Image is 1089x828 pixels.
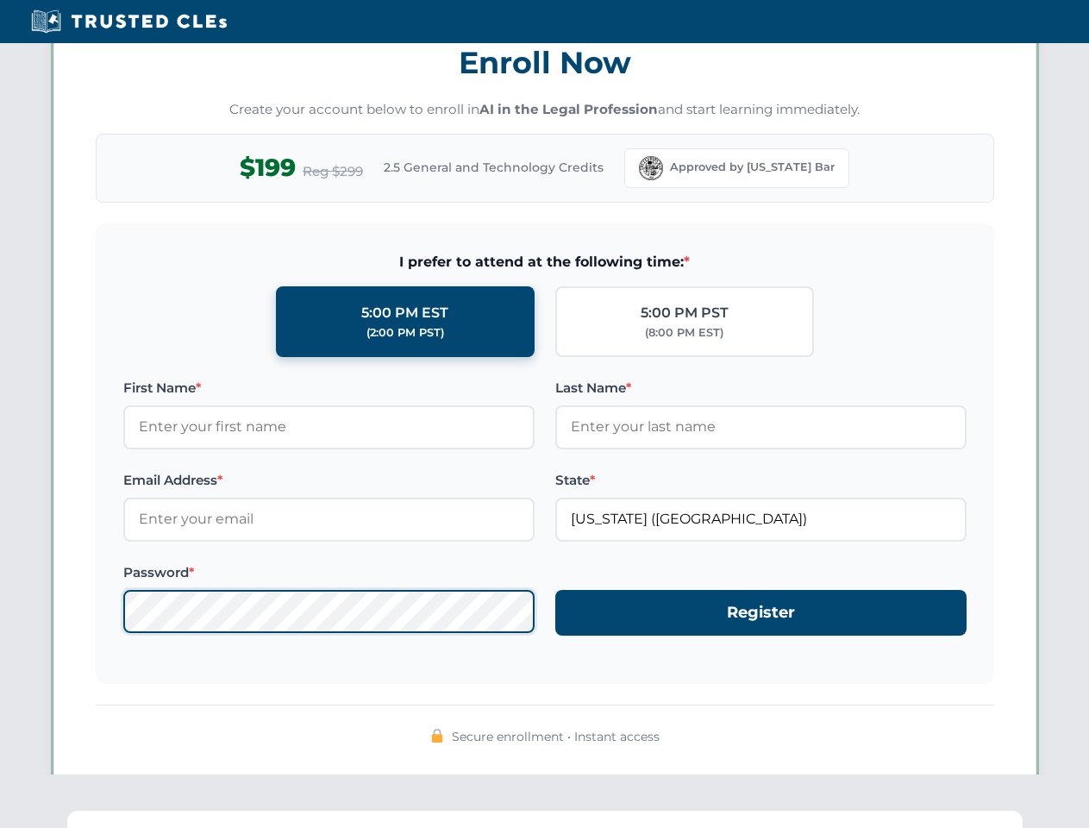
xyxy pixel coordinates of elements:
[123,378,535,398] label: First Name
[555,470,967,491] label: State
[555,405,967,448] input: Enter your last name
[123,562,535,583] label: Password
[384,158,604,177] span: 2.5 General and Technology Credits
[452,727,660,746] span: Secure enrollment • Instant access
[555,590,967,636] button: Register
[96,100,994,120] p: Create your account below to enroll in and start learning immediately.
[639,156,663,180] img: Florida Bar
[479,101,658,117] strong: AI in the Legal Profession
[303,161,363,182] span: Reg $299
[555,378,967,398] label: Last Name
[670,159,835,176] span: Approved by [US_STATE] Bar
[555,498,967,541] input: Florida (FL)
[366,324,444,342] div: (2:00 PM PST)
[26,9,232,34] img: Trusted CLEs
[430,729,444,743] img: 🔒
[645,324,723,342] div: (8:00 PM EST)
[240,148,296,187] span: $199
[123,251,967,273] span: I prefer to attend at the following time:
[123,405,535,448] input: Enter your first name
[641,302,729,324] div: 5:00 PM PST
[96,35,994,90] h3: Enroll Now
[123,498,535,541] input: Enter your email
[361,302,448,324] div: 5:00 PM EST
[123,470,535,491] label: Email Address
